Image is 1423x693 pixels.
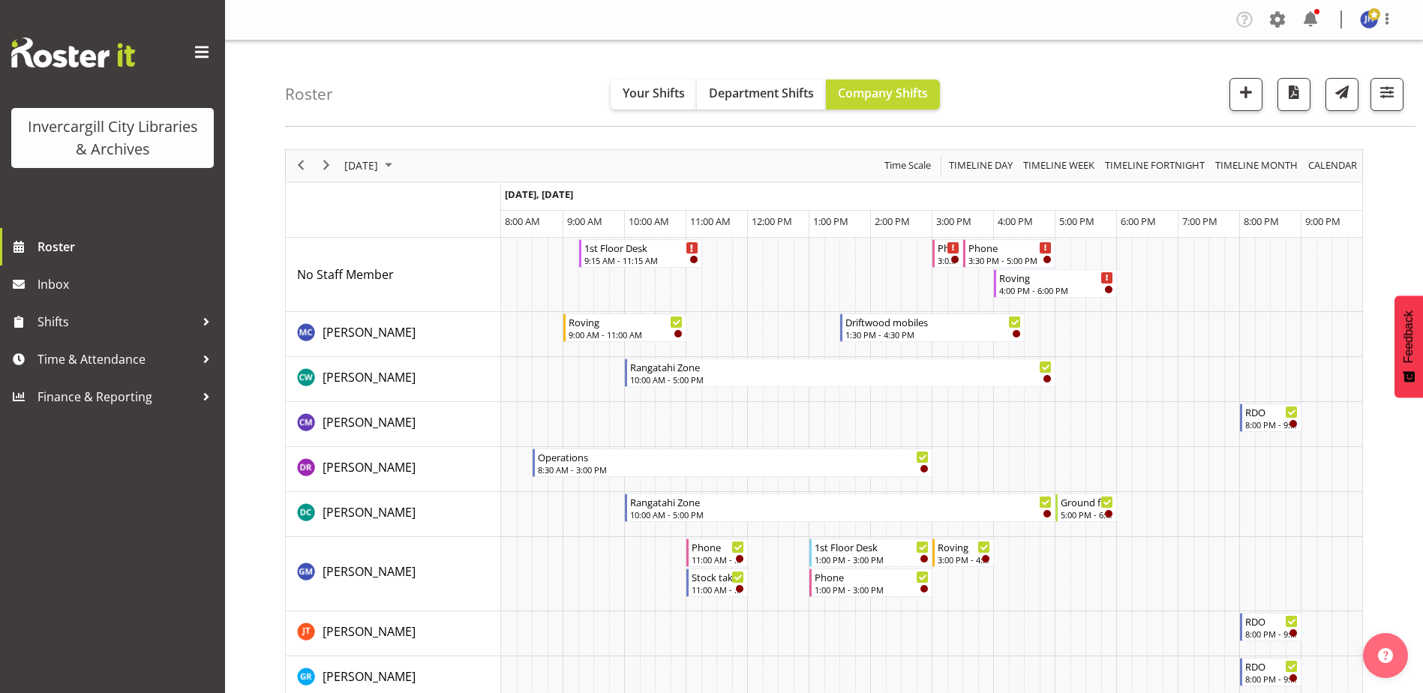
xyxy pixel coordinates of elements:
[932,538,994,567] div: Gabriel McKay Smith"s event - Roving Begin From Friday, September 26, 2025 at 3:00:00 PM GMT+12:0...
[999,270,1113,285] div: Roving
[297,266,394,283] span: No Staff Member
[1245,418,1298,430] div: 8:00 PM - 9:00 PM
[323,563,416,580] span: [PERSON_NAME]
[625,358,1055,387] div: Catherine Wilson"s event - Rangatahi Zone Begin From Friday, September 26, 2025 at 10:00:00 AM GM...
[1402,310,1415,363] span: Feedback
[1214,156,1299,175] span: Timeline Month
[994,269,1117,298] div: No Staff Member"s event - Roving Begin From Friday, September 26, 2025 at 4:00:00 PM GMT+12:00 En...
[629,214,669,228] span: 10:00 AM
[505,187,573,201] span: [DATE], [DATE]
[1245,404,1298,419] div: RDO
[286,537,501,611] td: Gabriel McKay Smith resource
[286,492,501,537] td: Donald Cunningham resource
[38,235,218,258] span: Roster
[968,240,1052,255] div: Phone
[291,156,311,175] button: Previous
[1244,214,1279,228] span: 8:00 PM
[286,447,501,492] td: Debra Robinson resource
[938,553,990,565] div: 3:00 PM - 4:00 PM
[288,150,314,181] div: previous period
[999,284,1113,296] div: 4:00 PM - 6:00 PM
[938,539,990,554] div: Roving
[692,553,744,565] div: 11:00 AM - 12:00 PM
[883,156,932,175] span: Time Scale
[692,569,744,584] div: Stock taking
[809,538,932,567] div: Gabriel McKay Smith"s event - 1st Floor Desk Begin From Friday, September 26, 2025 at 1:00:00 PM ...
[323,668,416,685] span: [PERSON_NAME]
[1021,156,1097,175] button: Timeline Week
[709,85,814,101] span: Department Shifts
[1277,78,1310,111] button: Download a PDF of the roster for the current day
[1240,403,1301,432] div: Chamique Mamolo"s event - RDO Begin From Friday, September 26, 2025 at 8:00:00 PM GMT+12:00 Ends ...
[1245,613,1298,628] div: RDO
[998,214,1033,228] span: 4:00 PM
[947,156,1016,175] button: Timeline Day
[947,156,1014,175] span: Timeline Day
[1059,214,1094,228] span: 5:00 PM
[323,562,416,580] a: [PERSON_NAME]
[563,313,686,342] div: Aurora Catu"s event - Roving Begin From Friday, September 26, 2025 at 9:00:00 AM GMT+12:00 Ends A...
[1245,628,1298,640] div: 8:00 PM - 9:00 PM
[38,385,195,408] span: Finance & Reporting
[1370,78,1403,111] button: Filter Shifts
[505,214,540,228] span: 8:00 AM
[38,348,195,370] span: Time & Attendance
[690,214,731,228] span: 11:00 AM
[323,623,416,640] span: [PERSON_NAME]
[286,611,501,656] td: Glen Tomlinson resource
[815,583,929,595] div: 1:00 PM - 3:00 PM
[1360,10,1378,28] img: jillian-hunter11667.jpg
[286,312,501,357] td: Aurora Catu resource
[339,150,401,181] div: September 26, 2025
[752,214,792,228] span: 12:00 PM
[932,239,963,268] div: No Staff Member"s event - Phone Begin From Friday, September 26, 2025 at 3:00:00 PM GMT+12:00 End...
[1061,508,1113,520] div: 5:00 PM - 6:00 PM
[314,150,339,181] div: next period
[845,328,1021,340] div: 1:30 PM - 4:30 PM
[1306,156,1360,175] button: Month
[569,328,683,340] div: 9:00 AM - 11:00 AM
[1229,78,1262,111] button: Add a new shift
[882,156,934,175] button: Time Scale
[1213,156,1301,175] button: Timeline Month
[1394,295,1423,397] button: Feedback - Show survey
[1055,493,1117,522] div: Donald Cunningham"s event - Ground floor Help Desk Begin From Friday, September 26, 2025 at 5:00:...
[323,459,416,475] span: [PERSON_NAME]
[840,313,1025,342] div: Aurora Catu"s event - Driftwood mobiles Begin From Friday, September 26, 2025 at 1:30:00 PM GMT+1...
[1325,78,1358,111] button: Send a list of all shifts for the selected filtered period to all rostered employees.
[875,214,910,228] span: 2:00 PM
[826,79,940,109] button: Company Shifts
[579,239,702,268] div: No Staff Member"s event - 1st Floor Desk Begin From Friday, September 26, 2025 at 9:15:00 AM GMT+...
[815,539,929,554] div: 1st Floor Desk
[1061,494,1113,509] div: Ground floor Help Desk
[538,463,929,475] div: 8:30 AM - 3:00 PM
[323,414,416,430] span: [PERSON_NAME]
[11,37,135,67] img: Rosterit website logo
[1022,156,1096,175] span: Timeline Week
[285,85,333,103] h4: Roster
[630,494,1052,509] div: Rangatahi Zone
[1182,214,1217,228] span: 7:00 PM
[1378,648,1393,663] img: help-xxl-2.png
[38,310,195,333] span: Shifts
[342,156,399,175] button: September 2025
[968,254,1052,266] div: 3:30 PM - 5:00 PM
[297,265,394,283] a: No Staff Member
[815,553,929,565] div: 1:00 PM - 3:00 PM
[815,569,929,584] div: Phone
[938,254,959,266] div: 3:00 PM - 3:30 PM
[1121,214,1156,228] span: 6:00 PM
[692,583,744,595] div: 11:00 AM - 12:00 PM
[567,214,602,228] span: 9:00 AM
[538,449,929,464] div: Operations
[938,240,959,255] div: Phone
[569,314,683,329] div: Roving
[286,357,501,402] td: Catherine Wilson resource
[323,324,416,340] span: [PERSON_NAME]
[936,214,971,228] span: 3:00 PM
[1245,658,1298,673] div: RDO
[1307,156,1358,175] span: calendar
[1240,658,1301,686] div: Grace Roscoe-Squires"s event - RDO Begin From Friday, September 26, 2025 at 8:00:00 PM GMT+12:00 ...
[1305,214,1340,228] span: 9:00 PM
[1240,613,1301,641] div: Glen Tomlinson"s event - RDO Begin From Friday, September 26, 2025 at 8:00:00 PM GMT+12:00 Ends A...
